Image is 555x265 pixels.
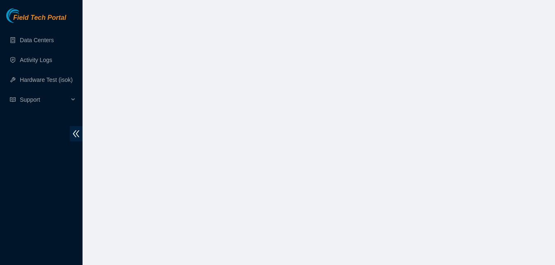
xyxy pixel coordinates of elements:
[20,91,68,108] span: Support
[6,15,66,26] a: Akamai TechnologiesField Tech Portal
[6,8,42,23] img: Akamai Technologies
[13,14,66,22] span: Field Tech Portal
[70,126,83,141] span: double-left
[20,76,73,83] a: Hardware Test (isok)
[20,57,52,63] a: Activity Logs
[20,37,54,43] a: Data Centers
[10,97,16,103] span: read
